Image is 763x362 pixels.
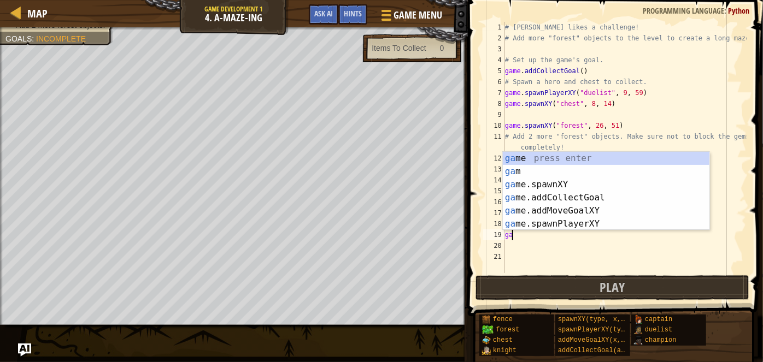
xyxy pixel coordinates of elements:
span: Python [728,5,749,16]
div: 21 [483,251,505,262]
span: Game Menu [394,8,442,22]
span: addCollectGoal(amount) [558,347,644,354]
span: spawnPlayerXY(type, x, y) [558,326,656,334]
span: spawnXY(type, x, y) [558,316,633,323]
div: 13 [483,164,505,175]
span: duelist [645,326,672,334]
span: Incomplete [36,34,86,43]
div: 20 [483,240,505,251]
button: Game Menu [373,4,449,30]
span: chest [493,336,513,344]
img: portrait.png [482,346,491,355]
button: Ask AI [18,343,31,357]
div: 3 [483,44,505,55]
div: 10 [483,120,505,131]
span: champion [645,336,677,344]
button: Ask AI [309,4,338,25]
img: trees_1.png [482,325,494,334]
div: 18 [483,218,505,229]
div: 7 [483,87,505,98]
span: knight [493,347,517,354]
img: portrait.png [482,315,491,324]
div: 1 [483,22,505,33]
div: 12 [483,153,505,164]
span: Ask AI [314,8,333,19]
a: Map [22,6,48,21]
span: : [32,34,36,43]
span: fence [493,316,513,323]
span: captain [645,316,672,323]
div: 4 [483,55,505,66]
div: 0 [440,43,444,54]
div: 16 [483,197,505,207]
span: Goals [5,34,32,43]
img: portrait.png [634,315,643,324]
span: Play [600,278,625,296]
div: 11 [483,131,505,153]
div: 19 [483,229,505,240]
div: 6 [483,76,505,87]
div: 17 [483,207,505,218]
button: Play [476,275,749,300]
span: Programming language [643,5,724,16]
span: addMoveGoalXY(x, y) [558,336,633,344]
span: Map [27,6,48,21]
span: forest [496,326,519,334]
div: 5 [483,66,505,76]
img: portrait.png [634,336,643,345]
img: portrait.png [482,336,491,345]
img: portrait.png [634,325,643,334]
div: Items To Collect [372,43,426,54]
span: : [724,5,728,16]
div: 8 [483,98,505,109]
div: 2 [483,33,505,44]
div: 15 [483,186,505,197]
div: 9 [483,109,505,120]
span: Hints [344,8,362,19]
div: 14 [483,175,505,186]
